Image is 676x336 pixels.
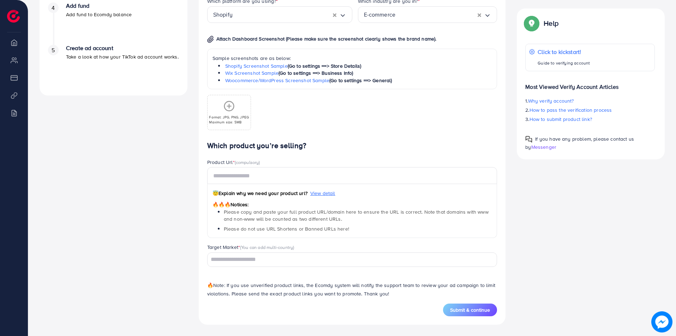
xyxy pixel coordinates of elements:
button: Clear Selected [478,11,481,19]
div: Search for option [207,252,497,267]
span: 😇 [213,190,219,197]
img: image [651,311,672,332]
img: Popup guide [525,17,538,30]
input: Search for option [208,254,488,265]
button: Clear Selected [333,11,336,19]
label: Product Url [207,159,260,166]
p: 3. [525,115,655,123]
span: 5 [52,46,55,54]
span: Explain why we need your product url? [213,190,307,197]
span: Notices: [213,201,249,208]
span: (You can add multi-country) [240,244,294,250]
span: Please copy and paste your full product URL/domain here to ensure the URL is correct. Note that d... [224,208,489,222]
p: Maximum size: 5MB [209,120,249,124]
span: How to pass the verification process [530,106,612,114]
div: Search for option [207,6,352,23]
button: Submit & continue [443,304,497,316]
span: (Go to settings ==> Business Info) [279,69,353,77]
input: Search for option [233,9,333,20]
span: Messenger [531,143,556,151]
p: Take a look at how your TikTok ad account works. [66,53,179,61]
li: Create ad account [40,45,187,87]
p: Help [544,19,558,28]
img: logo [7,10,20,23]
p: Sample screenshots are as below: [213,54,492,62]
h4: Add fund [66,2,132,9]
span: View detail [310,190,335,197]
span: 🔥🔥🔥 [213,201,231,208]
p: 1. [525,97,655,105]
p: 2. [525,106,655,114]
img: Popup guide [525,136,532,143]
h4: Which product you’re selling? [207,141,497,150]
p: Click to kickstart! [538,48,590,56]
p: Format: JPG, PNG, JPEG [209,115,249,120]
span: Submit & continue [450,306,490,313]
span: If you have any problem, please contact us by [525,135,634,151]
li: Add fund [40,2,187,45]
h4: Create ad account [66,45,179,51]
div: Search for option [358,6,497,23]
a: Woocommerce/WordPress Screenshot Sample [225,77,329,84]
span: E-commerce [364,9,396,20]
span: 4 [52,4,55,12]
a: Shopify Screenshot Sample [225,62,288,69]
a: Wix Screenshot Sample [225,69,279,77]
p: Most Viewed Verify Account Articles [525,77,655,91]
span: Why verify account? [528,97,574,104]
p: Guide to verifying account [538,59,590,67]
span: 🔥 [207,282,213,289]
label: Target Market [207,244,294,251]
p: Add fund to Ecomdy balance [66,10,132,19]
span: (Go to settings ==> General) [329,77,392,84]
span: Shopify [213,9,233,20]
p: Note: If you use unverified product links, the Ecomdy system will notify the support team to revi... [207,281,497,298]
span: Attach Dashboard Screenshot (Please make sure the screenshot clearly shows the brand name). [216,35,437,42]
span: (Go to settings ==> Store Details) [288,62,361,69]
img: img [207,36,214,43]
input: Search for option [395,9,478,20]
span: Please do not use URL Shortens or Banned URLs here! [224,225,349,232]
span: How to submit product link? [530,116,592,123]
span: (compulsory) [235,159,260,165]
